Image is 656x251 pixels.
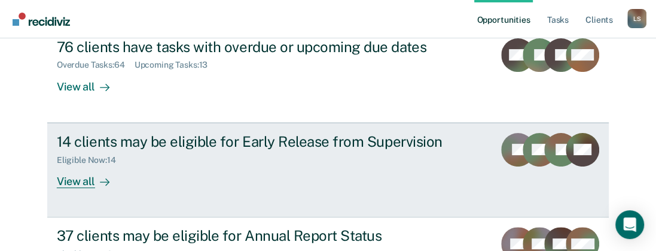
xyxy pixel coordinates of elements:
div: Eligible Now : 14 [57,155,126,165]
img: Recidiviz [13,13,70,26]
div: 76 clients have tasks with overdue or upcoming due dates [57,38,477,56]
div: L S [627,9,646,28]
div: 37 clients may be eligible for Annual Report Status [57,227,477,244]
div: 14 clients may be eligible for Early Release from Supervision [57,133,477,150]
div: View all [57,165,124,188]
div: Open Intercom Messenger [615,210,644,239]
a: 76 clients have tasks with overdue or upcoming due datesOverdue Tasks:64Upcoming Tasks:13View all [47,29,609,123]
div: Upcoming Tasks : 13 [135,60,218,70]
a: 14 clients may be eligible for Early Release from SupervisionEligible Now:14View all [47,123,609,217]
div: View all [57,70,124,93]
div: Overdue Tasks : 64 [57,60,135,70]
button: Profile dropdown button [627,9,646,28]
